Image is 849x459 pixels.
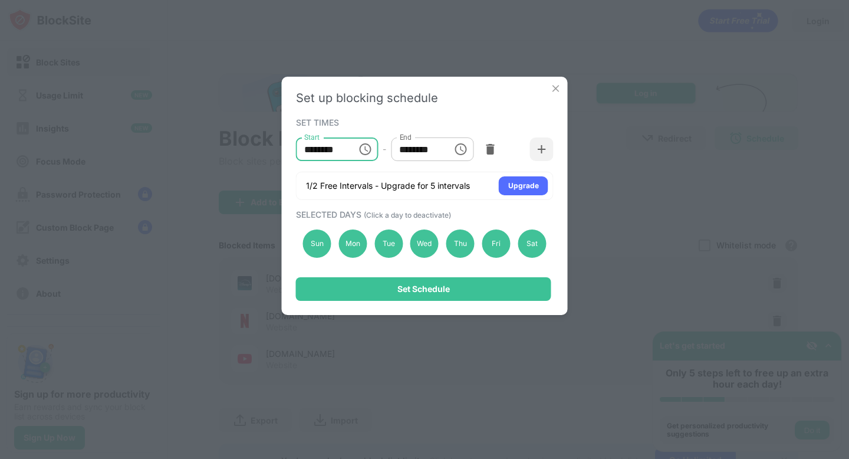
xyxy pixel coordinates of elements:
div: Upgrade [508,180,539,192]
div: Wed [410,229,439,258]
div: - [383,143,386,156]
span: (Click a day to deactivate) [364,211,451,219]
div: Fri [482,229,511,258]
div: 1/2 Free Intervals - Upgrade for 5 intervals [306,180,470,192]
div: Mon [338,229,367,258]
div: Set up blocking schedule [296,91,554,105]
button: Choose time, selected time is 12:00 PM [449,137,472,161]
label: Start [304,132,320,142]
button: Choose time, selected time is 12:00 AM [353,137,377,161]
div: SET TIMES [296,117,551,127]
div: Sun [303,229,331,258]
label: End [399,132,412,142]
div: Tue [374,229,403,258]
img: x-button.svg [550,83,562,94]
div: Thu [446,229,475,258]
div: SELECTED DAYS [296,209,551,219]
div: Set Schedule [397,284,450,294]
div: Sat [518,229,546,258]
